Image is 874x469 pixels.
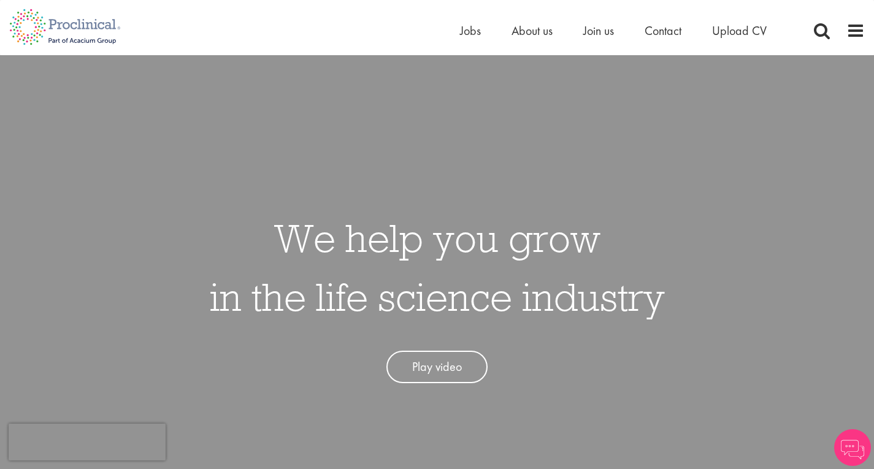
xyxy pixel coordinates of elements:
a: Jobs [460,23,481,39]
a: Join us [583,23,614,39]
img: Chatbot [834,429,871,466]
h1: We help you grow in the life science industry [210,208,665,326]
a: Contact [645,23,681,39]
a: Play video [386,351,488,383]
a: About us [512,23,553,39]
a: Upload CV [712,23,767,39]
